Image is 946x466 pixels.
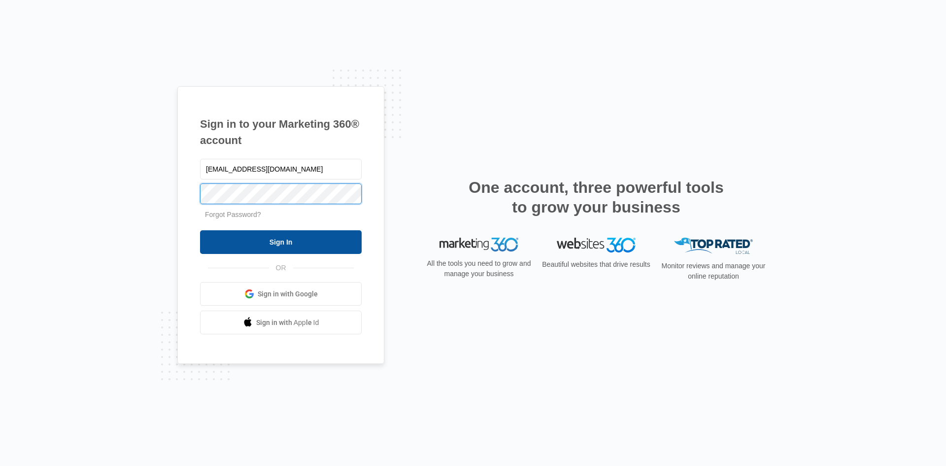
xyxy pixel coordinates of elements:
p: Beautiful websites that drive results [541,259,651,270]
h1: Sign in to your Marketing 360® account [200,116,362,148]
img: Marketing 360 [439,238,518,251]
span: OR [269,263,293,273]
a: Sign in with Apple Id [200,311,362,334]
img: Websites 360 [557,238,636,252]
a: Sign in with Google [200,282,362,306]
span: Sign in with Apple Id [256,318,319,328]
img: Top Rated Local [674,238,753,254]
a: Forgot Password? [205,211,261,218]
span: Sign in with Google [258,289,318,299]
input: Email [200,159,362,179]
p: Monitor reviews and manage your online reputation [658,261,769,282]
p: All the tools you need to grow and manage your business [424,258,534,279]
h2: One account, three powerful tools to grow your business [466,178,727,217]
input: Sign In [200,230,362,254]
